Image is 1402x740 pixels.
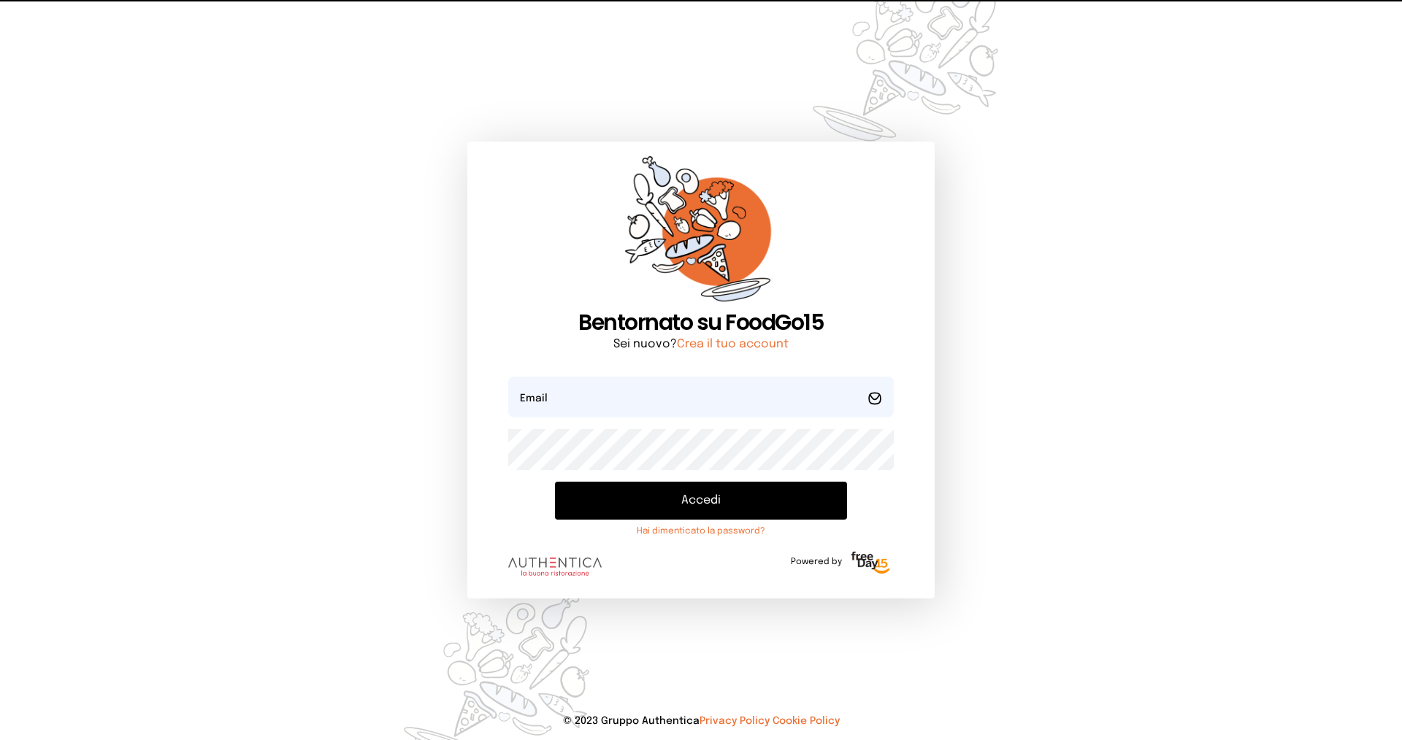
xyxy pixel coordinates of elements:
[555,482,847,520] button: Accedi
[848,549,894,578] img: logo-freeday.3e08031.png
[508,558,602,577] img: logo.8f33a47.png
[508,309,894,336] h1: Bentornato su FoodGo15
[700,716,770,726] a: Privacy Policy
[508,336,894,353] p: Sei nuovo?
[625,156,777,310] img: sticker-orange.65babaf.png
[773,716,840,726] a: Cookie Policy
[791,556,842,568] span: Powered by
[555,525,847,537] a: Hai dimenticato la password?
[677,338,789,350] a: Crea il tuo account
[23,714,1379,728] p: © 2023 Gruppo Authentica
